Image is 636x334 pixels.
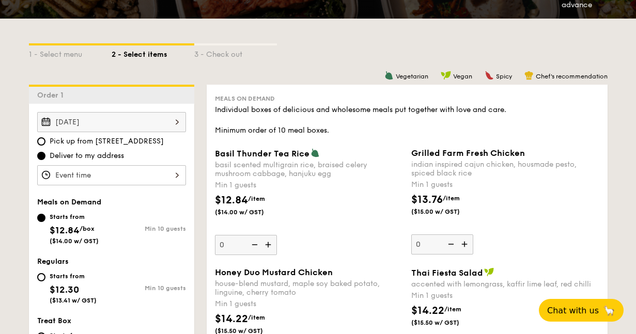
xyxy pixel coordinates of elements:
span: /item [443,195,460,202]
img: icon-vegetarian.fe4039eb.svg [311,148,320,157]
span: Thai Fiesta Salad [411,268,483,278]
span: ($15.50 w/ GST) [411,319,482,327]
input: Pick up from [STREET_ADDRESS] [37,137,45,146]
span: /box [80,225,95,232]
span: Basil Thunder Tea Rice [215,149,309,158]
span: /item [444,306,461,313]
span: Spicy [496,73,512,80]
span: Order 1 [37,91,68,100]
div: 1 - Select menu [29,45,112,60]
span: Vegetarian [396,73,428,80]
input: Event time [37,165,186,185]
span: $12.84 [215,194,248,206]
img: icon-reduce.1d2dbef1.svg [442,234,458,254]
span: ($14.00 w/ GST) [215,208,285,216]
img: icon-chef-hat.a58ddaea.svg [524,71,534,80]
div: Starts from [50,213,99,221]
div: Min 10 guests [112,284,186,292]
span: Meals on Demand [215,95,275,102]
span: ($15.00 w/ GST) [411,208,482,216]
img: icon-vegetarian.fe4039eb.svg [384,71,394,80]
span: Treat Box [37,316,71,325]
img: icon-spicy.37a8142b.svg [485,71,494,80]
span: ($14.00 w/ GST) [50,237,99,245]
span: Grilled Farm Fresh Chicken [411,148,525,158]
span: /item [248,314,265,321]
img: icon-reduce.1d2dbef1.svg [246,235,261,255]
span: /item [248,195,265,202]
input: Starts from$12.84/box($14.00 w/ GST)Min 10 guests [37,214,45,222]
span: Pick up from [STREET_ADDRESS] [50,136,164,147]
div: accented with lemongrass, kaffir lime leaf, red chilli [411,280,599,289]
div: 3 - Check out [194,45,277,60]
span: Meals on Demand [37,198,101,206]
input: Starts from$12.30($13.41 w/ GST)Min 10 guests [37,273,45,281]
span: Chat with us [547,306,599,315]
input: Event date [37,112,186,132]
div: basil scented multigrain rice, braised celery mushroom cabbage, hanjuku egg [215,161,403,178]
div: Min 1 guests [215,180,403,190]
img: icon-add.58712e84.svg [458,234,473,254]
input: Grilled Farm Fresh Chickenindian inspired cajun chicken, housmade pesto, spiced black riceMin 1 g... [411,234,473,255]
span: Chef's recommendation [536,73,608,80]
span: Deliver to my address [50,151,124,161]
div: Min 1 guests [215,299,403,309]
span: $14.22 [215,313,248,325]
span: $12.30 [50,284,79,295]
span: ($13.41 w/ GST) [50,297,97,304]
div: Individual boxes of delicious and wholesome meals put together with love and care. Minimum order ... [215,105,599,136]
span: Regulars [37,257,69,266]
div: Min 1 guests [411,291,599,301]
span: 🦙 [603,305,615,316]
div: Starts from [50,272,97,280]
div: house-blend mustard, maple soy baked potato, linguine, cherry tomato [215,279,403,297]
span: $13.76 [411,194,443,206]
span: Vegan [453,73,472,80]
span: $14.22 [411,305,444,317]
button: Chat with us🦙 [539,299,624,322]
img: icon-vegan.f8ff3823.svg [441,71,451,80]
input: Basil Thunder Tea Ricebasil scented multigrain rice, braised celery mushroom cabbage, hanjuku egg... [215,235,277,255]
div: Min 1 guests [411,180,599,190]
div: Min 10 guests [112,225,186,232]
div: 2 - Select items [112,45,194,60]
span: Honey Duo Mustard Chicken [215,267,333,277]
span: $12.84 [50,225,80,236]
input: Deliver to my address [37,152,45,160]
div: indian inspired cajun chicken, housmade pesto, spiced black rice [411,160,599,178]
img: icon-add.58712e84.svg [261,235,277,255]
img: icon-vegan.f8ff3823.svg [484,267,494,277]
